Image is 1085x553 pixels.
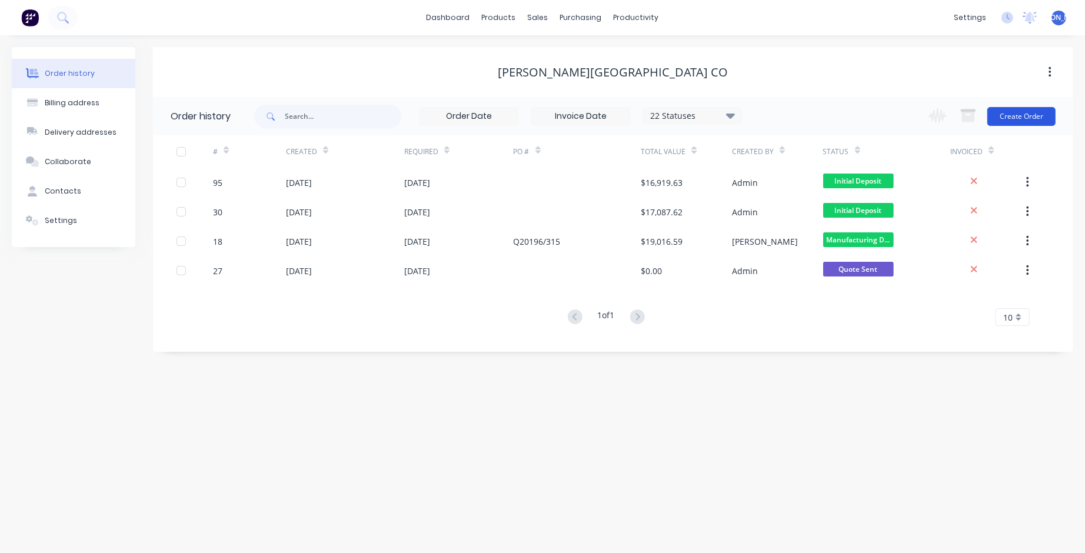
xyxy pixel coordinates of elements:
div: $19,016.59 [641,235,683,248]
div: Q20196/315 [514,235,561,248]
a: dashboard [421,9,476,26]
span: Initial Deposit [823,174,894,188]
div: $17,087.62 [641,206,683,218]
span: 10 [1003,311,1013,324]
div: # [213,135,286,168]
div: productivity [608,9,665,26]
div: Required [404,135,514,168]
div: [DATE] [404,235,430,248]
div: Required [404,146,438,157]
div: Billing address [45,98,99,108]
div: 18 [213,235,222,248]
div: Settings [45,215,77,226]
div: Total Value [641,135,732,168]
div: 30 [213,206,222,218]
div: Admin [732,176,758,189]
div: [DATE] [404,206,430,218]
div: [PERSON_NAME] [732,235,798,248]
button: Order history [12,59,135,88]
div: Created By [732,146,774,157]
button: Create Order [987,107,1056,126]
div: # [213,146,218,157]
div: 27 [213,265,222,277]
button: Contacts [12,176,135,206]
div: 22 Statuses [643,109,742,122]
div: purchasing [554,9,608,26]
div: Status [823,135,951,168]
div: Invoiced [950,146,983,157]
div: Admin [732,265,758,277]
div: $16,919.63 [641,176,683,189]
button: Collaborate [12,147,135,176]
div: settings [948,9,992,26]
div: Status [823,146,849,157]
div: 1 of 1 [598,309,615,326]
div: Contacts [45,186,81,196]
div: Admin [732,206,758,218]
img: Factory [21,9,39,26]
div: PO # [514,135,641,168]
div: Order history [171,109,231,124]
div: [PERSON_NAME][GEOGRAPHIC_DATA] Co [498,65,728,79]
input: Order Date [420,108,518,125]
div: Created By [732,135,823,168]
button: Settings [12,206,135,235]
div: products [476,9,522,26]
div: Created [286,135,404,168]
div: Invoiced [950,135,1023,168]
div: [DATE] [286,206,312,218]
div: Created [286,146,317,157]
div: [DATE] [286,265,312,277]
span: Initial Deposit [823,203,894,218]
button: Billing address [12,88,135,118]
div: [DATE] [404,176,430,189]
div: Collaborate [45,156,91,167]
div: [DATE] [286,176,312,189]
input: Invoice Date [531,108,630,125]
div: [DATE] [404,265,430,277]
button: Delivery addresses [12,118,135,147]
div: Delivery addresses [45,127,117,138]
div: 95 [213,176,222,189]
input: Search... [285,105,401,128]
div: PO # [514,146,530,157]
div: [DATE] [286,235,312,248]
div: Total Value [641,146,685,157]
div: sales [522,9,554,26]
div: $0.00 [641,265,662,277]
span: Quote Sent [823,262,894,276]
span: Manufacturing D... [823,232,894,247]
div: Order history [45,68,95,79]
